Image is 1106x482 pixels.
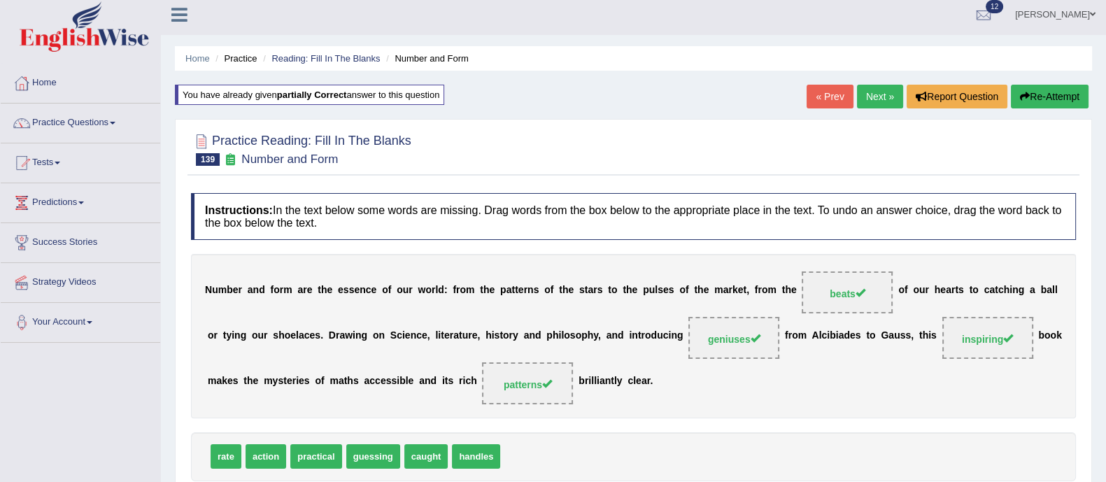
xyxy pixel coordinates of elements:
[315,330,320,341] b: s
[431,376,437,387] b: d
[355,330,362,341] b: n
[205,204,273,216] b: Instructions:
[588,285,593,296] b: a
[881,330,888,341] b: G
[287,376,292,387] b: e
[405,330,411,341] b: e
[911,330,914,341] b: ,
[905,285,908,296] b: f
[296,330,299,341] b: l
[462,330,469,341] b: u
[391,376,397,387] b: s
[608,285,611,296] b: t
[175,85,444,105] div: You have already given answer to this question
[416,330,422,341] b: c
[292,376,296,387] b: r
[694,285,697,296] b: t
[233,285,239,296] b: e
[509,330,513,341] b: r
[524,330,530,341] b: a
[419,376,425,387] b: a
[821,330,827,341] b: c
[546,330,553,341] b: p
[318,285,321,296] b: t
[518,285,524,296] b: e
[925,285,928,296] b: r
[714,285,723,296] b: m
[686,285,689,296] b: f
[208,376,216,387] b: m
[940,285,946,296] b: e
[669,285,674,296] b: s
[972,285,979,296] b: o
[353,376,359,387] b: s
[907,85,1007,108] button: Report Question
[253,285,260,296] b: n
[788,330,792,341] b: r
[611,330,618,341] b: n
[743,285,746,296] b: t
[427,330,430,341] b: ,
[688,317,779,359] span: Drop target
[942,317,1033,359] span: Drop target
[657,330,663,341] b: u
[299,330,304,341] b: a
[919,330,923,341] b: t
[218,285,227,296] b: m
[397,285,403,296] b: o
[339,330,345,341] b: a
[191,131,411,166] h2: Practice Reading: Fill In The Blanks
[321,285,327,296] b: h
[278,376,283,387] b: s
[271,53,380,64] a: Reading: Fill In The Blanks
[480,285,483,296] b: t
[1041,285,1047,296] b: b
[798,330,807,341] b: m
[343,285,349,296] b: s
[369,376,375,387] b: c
[866,330,870,341] b: t
[453,330,459,341] b: a
[663,285,669,296] b: e
[900,330,906,341] b: s
[354,285,360,296] b: e
[409,285,412,296] b: r
[663,330,669,341] b: c
[629,330,632,341] b: i
[406,376,409,387] b: l
[1056,330,1062,341] b: k
[492,330,495,341] b: i
[515,285,518,296] b: t
[839,330,844,341] b: a
[216,376,222,387] b: a
[830,288,865,299] span: beats
[241,153,338,166] small: Number and Form
[397,376,399,387] b: i
[273,330,278,341] b: s
[553,330,559,341] b: h
[1050,330,1056,341] b: o
[438,330,441,341] b: i
[422,330,427,341] b: e
[658,285,663,296] b: s
[477,330,480,341] b: ,
[243,376,247,387] b: t
[378,330,385,341] b: n
[611,285,618,296] b: o
[758,285,761,296] b: r
[551,285,554,296] b: f
[411,330,417,341] b: n
[1011,85,1089,108] button: Re-Attempt
[373,330,379,341] b: o
[503,330,509,341] b: o
[782,285,786,296] b: t
[226,330,232,341] b: y
[399,376,406,387] b: b
[1019,285,1025,296] b: g
[239,285,242,296] b: r
[626,285,632,296] b: h
[223,330,227,341] b: t
[559,285,562,296] b: t
[444,330,450,341] b: e
[1009,285,1012,296] b: i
